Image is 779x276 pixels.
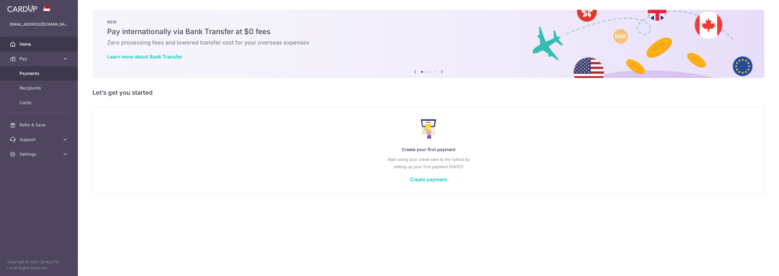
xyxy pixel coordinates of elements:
span: Support [19,136,60,143]
img: Make Payment [421,119,436,139]
span: Pay [19,56,60,62]
p: Create your first payment [105,146,752,153]
img: Bank transfer banner [93,10,764,78]
span: Cards [19,100,60,106]
h5: Pay internationally via Bank Transfer at $0 fees [107,27,750,37]
span: Recipients [19,85,60,91]
span: Help [14,4,26,10]
a: Create payment [410,176,447,182]
img: CardUp [7,5,37,12]
p: [EMAIL_ADDRESS][DOMAIN_NAME] [10,21,68,27]
p: NEW [107,19,750,24]
h6: Zero processing fees and lowered transfer cost for your overseas expenses [107,39,750,46]
a: Learn more about Bank Transfer [107,54,182,60]
span: Payments [19,70,60,76]
span: Refer & Save [19,122,60,128]
span: Home [19,41,60,47]
span: Settings [19,151,60,157]
p: Start using your credit card to the fullest by setting up your first payment [DATE]! [105,156,752,170]
h5: Let’s get you started [93,88,764,97]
